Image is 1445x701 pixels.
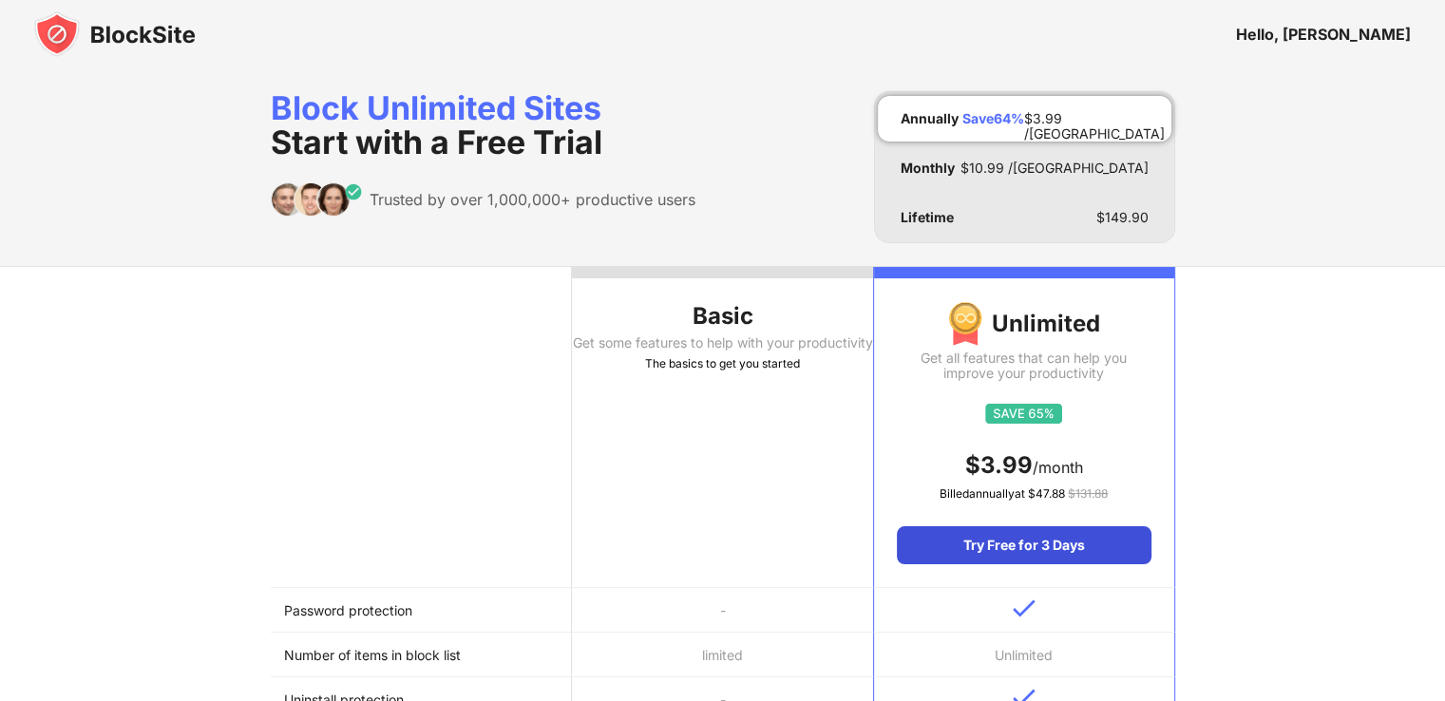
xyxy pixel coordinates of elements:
[1068,486,1108,501] span: $ 131.88
[897,450,1150,481] div: /month
[962,111,1024,126] div: Save 64 %
[34,11,196,57] img: blocksite-icon-black.svg
[897,350,1150,381] div: Get all features that can help you improve your productivity
[271,588,572,633] td: Password protection
[897,484,1150,503] div: Billed annually at $ 47.88
[901,111,959,126] div: Annually
[965,451,1033,479] span: $ 3.99
[948,301,982,347] img: img-premium-medal
[897,301,1150,347] div: Unlimited
[572,335,873,350] div: Get some features to help with your productivity
[960,161,1149,176] div: $ 10.99 /[GEOGRAPHIC_DATA]
[271,91,695,160] div: Block Unlimited Sites
[1024,111,1165,126] div: $ 3.99 /[GEOGRAPHIC_DATA]
[572,588,873,633] td: -
[901,210,954,225] div: Lifetime
[1013,599,1036,617] img: v-blue.svg
[271,182,363,217] img: trusted-by.svg
[901,161,955,176] div: Monthly
[271,633,572,677] td: Number of items in block list
[897,526,1150,564] div: Try Free for 3 Days
[572,633,873,677] td: limited
[572,354,873,373] div: The basics to get you started
[271,123,602,161] span: Start with a Free Trial
[370,190,695,209] div: Trusted by over 1,000,000+ productive users
[572,301,873,332] div: Basic
[1096,210,1149,225] div: $ 149.90
[873,633,1174,677] td: Unlimited
[1236,25,1411,44] div: Hello, [PERSON_NAME]
[985,404,1062,424] img: save65.svg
